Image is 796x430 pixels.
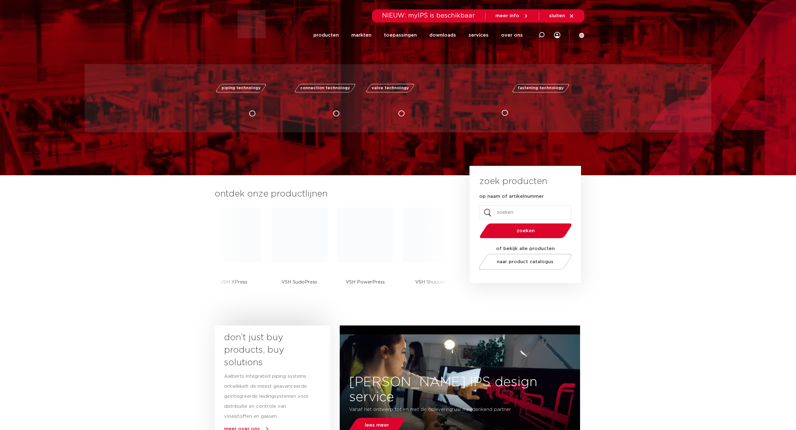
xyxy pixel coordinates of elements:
[429,23,456,47] a: downloads
[271,207,327,301] a: VSH SudoPress
[479,175,547,188] h3: zoek producten
[479,193,544,200] label: op naam of artikelnummer
[415,263,447,301] p: VSH Shurjoint
[371,86,409,90] span: valve technology
[495,13,519,18] span: meer info
[313,23,523,47] nav: Menu
[497,259,554,264] span: naar product catalogus
[477,223,574,239] button: zoeken
[501,23,523,47] a: over ons
[496,246,555,251] strong: of bekijk alle producten
[365,423,389,427] span: lees meer
[495,13,529,19] a: meer info
[346,263,385,301] p: VSH PowerPress
[313,23,339,47] a: producten
[549,13,565,18] span: sluiten
[205,207,262,301] a: VSH XPress
[351,23,371,47] a: markten
[549,13,574,19] a: sluiten
[477,254,573,270] a: naar product catalogus
[224,331,309,369] h3: don’t just buy products, buy solutions
[349,405,533,415] p: Vanaf het ontwerp tot en met de oplevering uw meedenkend partner
[554,28,560,42] div: my IPS
[469,23,489,47] a: services
[221,86,260,90] span: piping technology
[479,205,571,220] input: zoeken
[337,207,393,301] a: VSH PowerPress
[382,13,475,19] span: NIEUW: myIPS is beschikbaar
[496,228,556,233] span: zoeken
[300,86,350,90] span: connection technology
[403,207,459,301] a: VSH Shurjoint
[518,86,564,90] span: fastening technology
[340,375,580,405] h3: [PERSON_NAME] IPS design service
[215,188,448,200] h3: ontdek onze productlijnen
[220,263,247,301] p: VSH XPress
[384,23,417,47] a: toepassingen
[281,263,317,301] p: VSH SudoPress
[224,371,309,422] p: Aalberts integrated piping systems ontwikkelt de meest geavanceerde geïntegreerde leidingsystemen...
